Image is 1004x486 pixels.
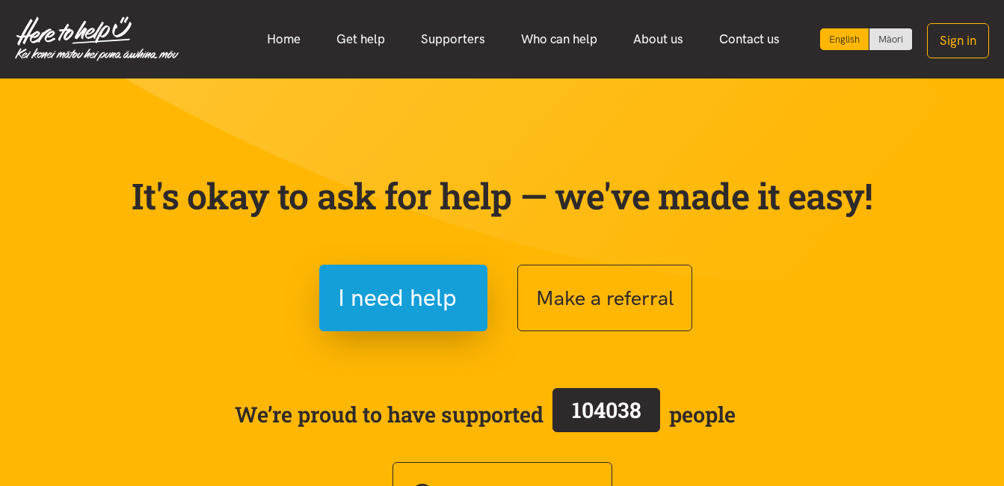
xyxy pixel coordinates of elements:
[869,28,912,50] a: Switch to Te Reo Māori
[615,23,701,55] a: About us
[517,265,692,331] button: Make a referral
[235,385,736,443] span: We’re proud to have supported people
[927,23,989,58] button: Sign in
[129,174,876,218] p: It's okay to ask for help — we've made it easy!
[338,279,457,317] span: I need help
[543,385,669,443] a: 104038
[572,396,641,424] span: 104038
[701,23,798,55] a: Contact us
[403,23,503,55] a: Supporters
[15,16,179,61] img: Home
[820,28,869,50] div: Current language
[318,23,403,55] a: Get help
[249,23,318,55] a: Home
[503,23,615,55] a: Who can help
[319,265,487,331] button: I need help
[820,28,913,50] div: Language toggle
